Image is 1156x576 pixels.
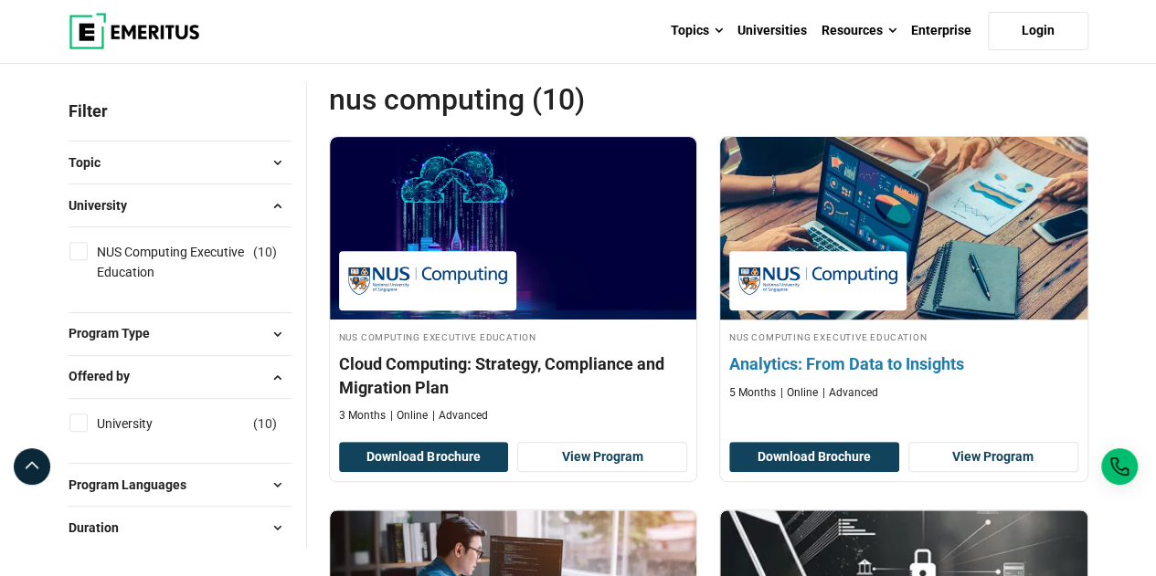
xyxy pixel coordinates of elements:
[390,408,428,424] p: Online
[339,408,386,424] p: 3 Months
[339,352,688,398] h4: Cloud Computing: Strategy, Compliance and Migration Plan
[253,242,277,262] span: ( )
[258,245,272,259] span: 10
[330,137,697,319] img: Cloud Computing: Strategy, Compliance and Migration Plan | Online Strategy and Innovation Course
[69,81,292,141] p: Filter
[69,195,142,215] span: University
[339,442,509,473] button: Download Brochure
[330,137,697,433] a: Strategy and Innovation Course by NUS Computing Executive Education - NUS Computing Executive Edu...
[97,414,189,434] a: University
[822,385,878,401] p: Advanced
[258,416,272,431] span: 10
[69,514,292,541] button: Duration
[69,320,292,348] button: Program Type
[253,414,277,434] span: ( )
[69,471,292,498] button: Program Languages
[69,518,133,538] span: Duration
[720,137,1087,410] a: Business Analytics Course by NUS Computing Executive Education - NUS Computing Executive Educatio...
[339,329,688,344] h4: NUS Computing Executive Education
[729,329,1078,344] h4: NUS Computing Executive Education
[729,442,899,473] button: Download Brochure
[329,81,709,118] span: NUS Computing (10)
[517,442,687,473] a: View Program
[988,12,1088,50] a: Login
[69,363,292,391] button: Offered by
[69,149,292,176] button: Topic
[729,385,776,401] p: 5 Months
[348,260,507,301] img: NUS Computing Executive Education
[69,323,164,343] span: Program Type
[908,442,1078,473] a: View Program
[69,152,115,173] span: Topic
[780,385,818,401] p: Online
[738,260,897,301] img: NUS Computing Executive Education
[97,242,289,283] a: NUS Computing Executive Education
[702,128,1106,329] img: Analytics: From Data to Insights | Online Business Analytics Course
[69,366,144,386] span: Offered by
[729,352,1078,375] h4: Analytics: From Data to Insights
[69,192,292,219] button: University
[69,475,201,495] span: Program Languages
[432,408,488,424] p: Advanced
